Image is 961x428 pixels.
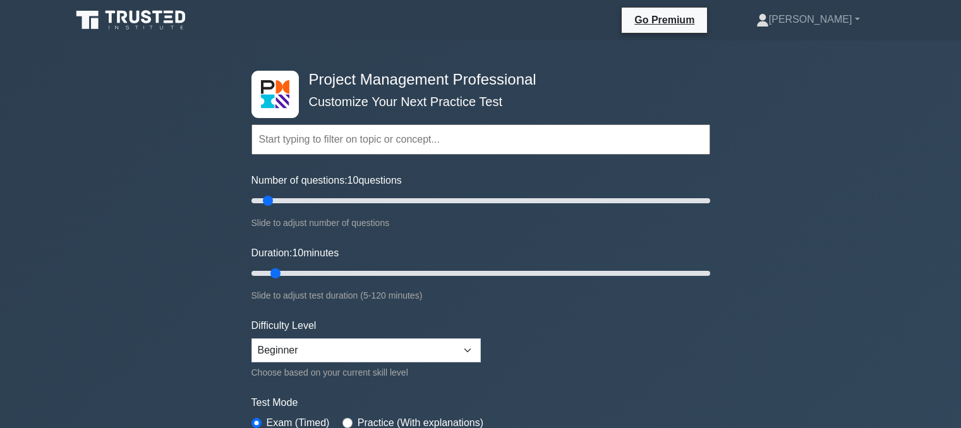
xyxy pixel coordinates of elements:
[251,395,710,410] label: Test Mode
[726,7,890,32] a: [PERSON_NAME]
[304,71,648,89] h4: Project Management Professional
[251,246,339,261] label: Duration: minutes
[251,365,481,380] div: Choose based on your current skill level
[251,288,710,303] div: Slide to adjust test duration (5-120 minutes)
[251,318,317,333] label: Difficulty Level
[348,175,359,186] span: 10
[292,247,303,258] span: 10
[251,173,402,188] label: Number of questions: questions
[251,124,710,155] input: Start typing to filter on topic or concept...
[251,215,710,230] div: Slide to adjust number of questions
[627,12,702,28] a: Go Premium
